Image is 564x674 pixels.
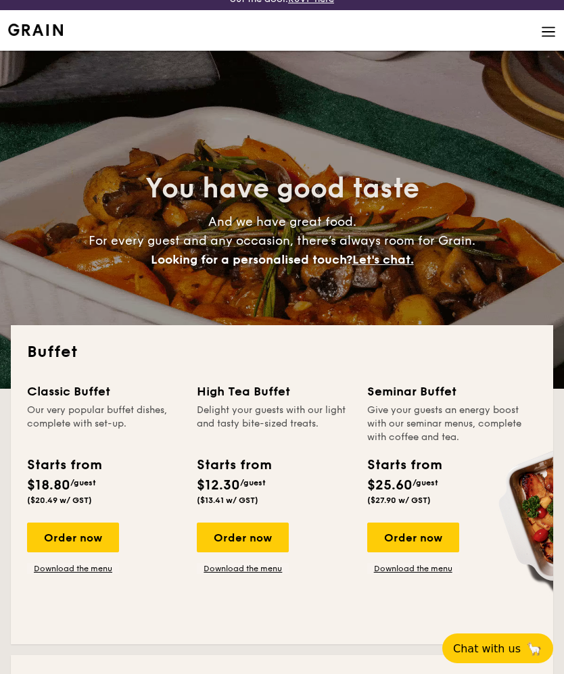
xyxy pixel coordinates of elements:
span: ($27.90 w/ GST) [367,496,431,505]
span: $12.30 [197,477,240,494]
img: Grain [8,24,63,36]
div: Order now [197,523,289,552]
div: Starts from [197,455,268,475]
span: Chat with us [453,642,521,655]
span: 🦙 [526,641,542,656]
div: Starts from [27,455,99,475]
a: Download the menu [197,563,289,574]
a: Download the menu [367,563,459,574]
div: Classic Buffet [27,382,181,401]
div: Order now [367,523,459,552]
a: Logotype [8,24,63,36]
div: Starts from [367,455,441,475]
span: /guest [240,478,266,487]
span: And we have great food. For every guest and any occasion, there’s always room for Grain. [89,214,475,267]
div: Order now [27,523,119,552]
img: icon-hamburger-menu.db5d7e83.svg [541,24,556,39]
span: ($20.49 w/ GST) [27,496,92,505]
span: ($13.41 w/ GST) [197,496,258,505]
span: /guest [70,478,96,487]
span: Let's chat. [352,252,414,267]
span: You have good taste [145,172,419,205]
span: $25.60 [367,477,413,494]
a: Download the menu [27,563,119,574]
div: Our very popular buffet dishes, complete with set-up. [27,404,181,444]
button: Chat with us🦙 [442,633,553,663]
span: /guest [413,478,438,487]
span: Looking for a personalised touch? [151,252,352,267]
div: Delight your guests with our light and tasty bite-sized treats. [197,404,350,444]
h2: Buffet [27,341,537,363]
div: High Tea Buffet [197,382,350,401]
div: Seminar Buffet [367,382,525,401]
span: $18.80 [27,477,70,494]
div: Give your guests an energy boost with our seminar menus, complete with coffee and tea. [367,404,525,444]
